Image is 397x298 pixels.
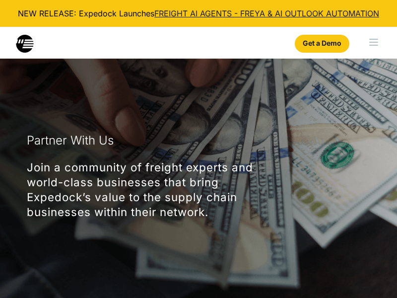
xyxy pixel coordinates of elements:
div: NEW RELEASE: Expedock Launches [8,8,389,19]
a: FREIGHT AI AGENTS - FREYA & AI OUTLOOK AUTOMATION [154,8,379,18]
p: Join a community of freight experts and world-class businesses that bring Expedock’s value to the... [27,160,270,220]
h1: Partner With Us [27,129,114,152]
a: Get a Demo [295,35,349,53]
div: menu [353,27,397,59]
